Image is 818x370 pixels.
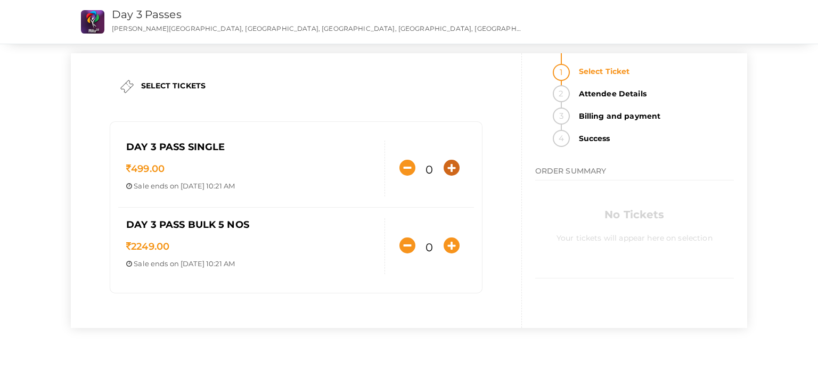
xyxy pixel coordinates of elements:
img: QIXHCOCG_small.png [81,10,104,34]
label: SELECT TICKETS [141,80,206,91]
span: 499.00 [126,163,165,175]
span: Sale [134,182,149,190]
label: Your tickets will appear here on selection [557,225,713,243]
span: Sale [134,259,149,268]
strong: Select Ticket [572,63,734,80]
p: ends on [DATE] 10:21 AM [126,181,377,191]
a: Day 3 Passes [112,8,182,21]
img: ticket.png [120,80,134,93]
strong: Attendee Details [572,85,734,102]
span: Day 3 Pass Single [126,141,225,153]
b: No Tickets [604,208,664,221]
p: [PERSON_NAME][GEOGRAPHIC_DATA], [GEOGRAPHIC_DATA], [GEOGRAPHIC_DATA], [GEOGRAPHIC_DATA], [GEOGRAP... [112,24,521,33]
strong: Success [572,130,734,147]
span: Day 3 Pass Bulk 5 nos [126,219,249,231]
p: ends on [DATE] 10:21 AM [126,259,377,269]
span: ORDER SUMMARY [535,166,607,176]
strong: Billing and payment [572,108,734,125]
span: 2249.00 [126,241,169,252]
